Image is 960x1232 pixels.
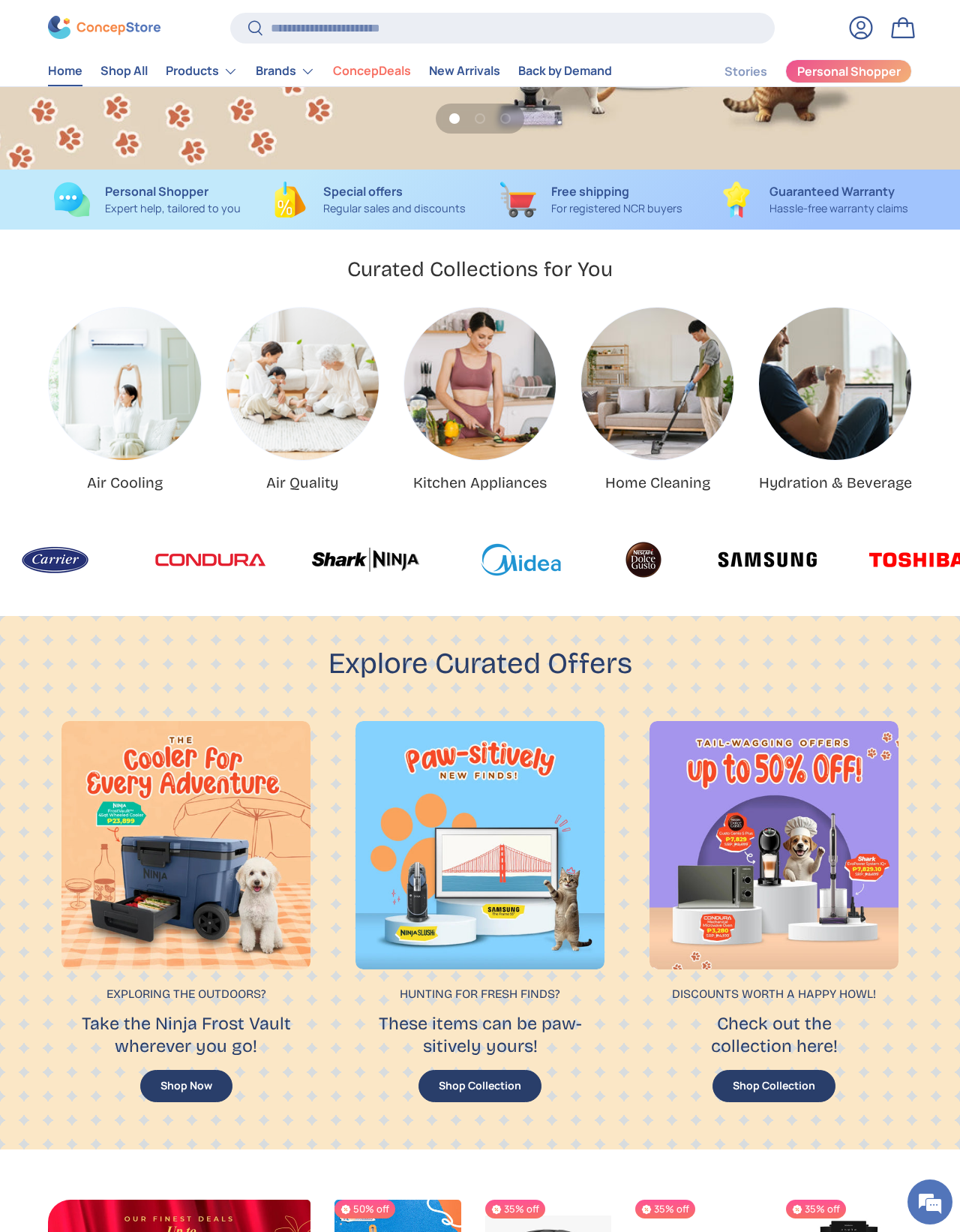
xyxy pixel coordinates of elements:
[334,1200,395,1218] span: 50% off
[712,1070,835,1102] button: Shop Collection
[688,56,912,86] nav: Secondary
[220,462,272,482] em: Submit
[247,56,324,86] summary: Brands
[333,57,411,86] a: ConcepDeals
[48,707,324,1120] a: Exploring the outdoors?Take the Ninja Frost Vault wherever you go! Shop Now
[87,474,163,491] a: Air Cooling
[347,256,613,283] h2: Curated Collections for You
[66,985,305,1003] p: Exploring the outdoors?
[360,1012,599,1058] p: These items can be paw-sitively yours!
[66,1012,305,1058] p: Take the Ninja Frost Vault wherever you go!
[485,1200,545,1218] span: 35% off
[418,1070,541,1102] button: Shop Collection
[342,707,618,1120] a: Hunting for fresh finds?These items can be paw-sitively yours! Shop Collection
[581,308,733,460] a: Home Cleaning
[518,57,612,86] a: Back by Demand
[636,707,912,1120] a: Discounts worth a happy howl!Check out the collection here! Shop Collection
[48,56,612,86] nav: Primary
[7,410,286,462] textarea: Type your message and click 'Submit'
[323,200,466,217] p: Regular sales and discounts
[270,182,468,218] a: Special offers Regular sales and discounts
[31,189,262,341] span: We are offline. Please leave us a message.
[654,1012,893,1058] p: Check out the collection here!
[724,57,767,86] a: Stories
[786,1200,846,1218] span: 35% off
[404,308,556,460] a: Kitchen Appliances
[360,985,599,1003] p: Hunting for fresh finds?
[654,985,893,1003] p: Discounts worth a happy howl!
[492,182,690,218] a: Free shipping For registered NCR buyers
[551,200,682,217] p: For registered NCR buyers
[769,200,908,217] p: Hassle-free warranty claims
[266,474,338,491] a: Air Quality
[551,183,629,200] strong: Free shipping
[429,57,500,86] a: New Arrivals
[105,200,241,217] p: Expert help, tailored to you
[246,8,282,44] div: Minimize live chat window
[49,308,201,460] img: Air Cooling | ConcepStore
[714,182,912,218] a: Guaranteed Warranty Hassle-free warranty claims
[48,17,160,40] img: ConcepStore
[328,645,632,684] h2: Explore Curated Offers
[100,57,148,86] a: Shop All
[105,183,208,200] strong: Personal Shopper
[759,308,911,460] a: Hydration & Beverage
[605,474,710,491] a: Home Cleaning
[759,474,912,491] a: Hydration & Beverage
[48,182,246,218] a: Personal Shopper Expert help, tailored to you
[226,308,379,460] img: Air Quality
[49,308,201,460] a: Air Cooling
[140,1070,232,1102] button: Shop Now
[48,57,82,86] a: Home
[635,1200,695,1218] span: 35% off
[769,183,895,200] strong: Guaranteed Warranty
[78,84,252,104] div: Leave a message
[157,56,247,86] summary: Products
[413,474,547,491] a: Kitchen Appliances
[323,183,403,200] strong: Special offers
[797,66,901,78] span: Personal Shopper
[785,59,912,83] a: Personal Shopper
